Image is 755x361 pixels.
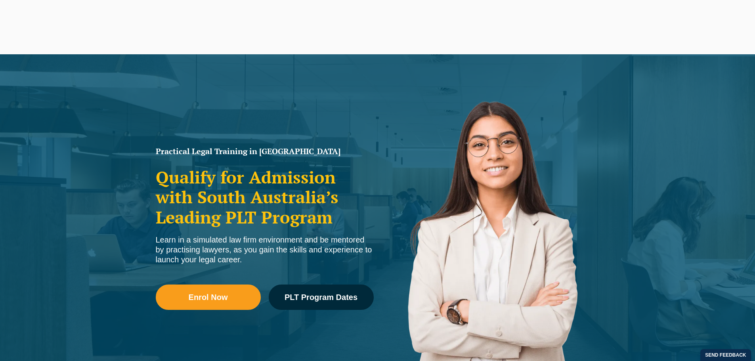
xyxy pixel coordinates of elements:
[156,167,374,227] h2: Qualify for Admission with South Australia’s Leading PLT Program
[285,293,357,301] span: PLT Program Dates
[269,285,374,310] a: PLT Program Dates
[189,293,228,301] span: Enrol Now
[156,285,261,310] a: Enrol Now
[156,147,374,155] h1: Practical Legal Training in [GEOGRAPHIC_DATA]
[156,235,374,265] div: Learn in a simulated law firm environment and be mentored by practising lawyers, as you gain the ...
